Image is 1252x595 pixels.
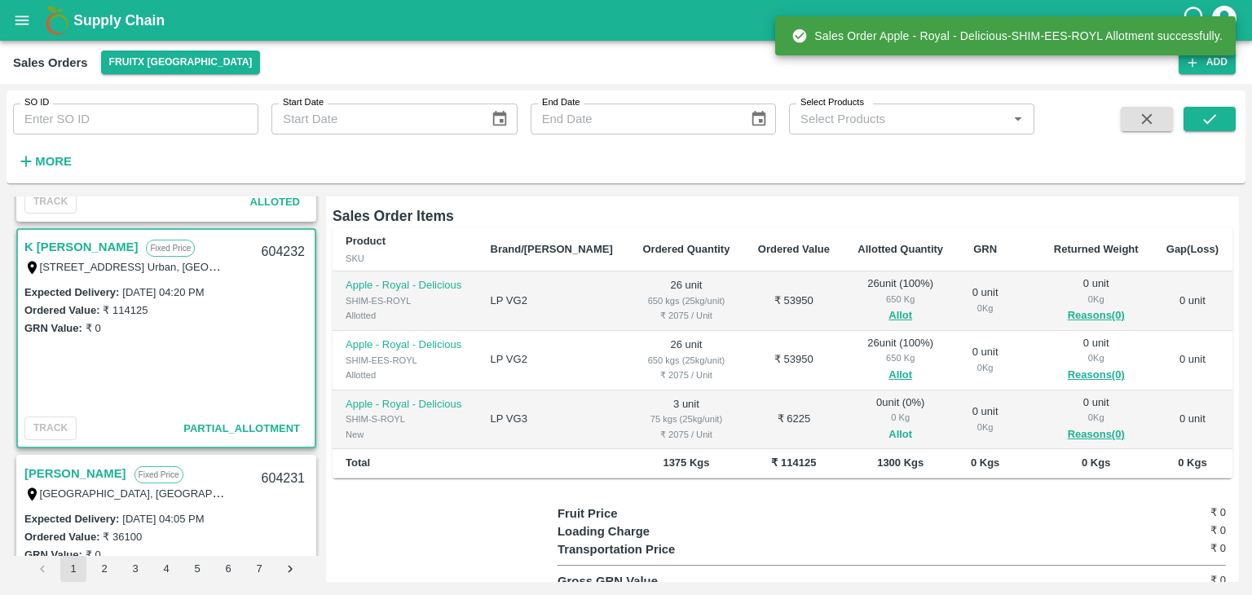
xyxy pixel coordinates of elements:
b: 0 Kgs [1082,456,1110,469]
label: Ordered Value: [24,304,99,316]
label: Expected Delivery : [24,286,119,298]
b: 0 Kgs [971,456,999,469]
input: End Date [531,104,737,134]
input: Start Date [271,104,478,134]
a: K [PERSON_NAME] [24,236,138,258]
td: ₹ 6225 [744,390,844,450]
div: 26 unit ( 100 %) [857,336,944,385]
p: Apple - Royal - Delicious [346,337,465,353]
button: Allot [888,366,912,385]
p: Loading Charge [558,522,725,540]
button: open drawer [3,2,41,39]
div: 0 unit [1053,395,1140,444]
div: 75 kgs (25kg/unit) [641,412,731,426]
p: Transportation Price [558,540,725,558]
b: ₹ 114125 [771,456,816,469]
input: Select Products [794,108,1003,130]
button: Go to page 3 [122,556,148,582]
strong: More [35,155,72,168]
button: Go to next page [277,556,303,582]
div: 604231 [252,460,315,498]
label: End Date [542,96,580,109]
label: ₹ 114125 [103,304,148,316]
td: 26 unit [628,331,744,390]
a: [PERSON_NAME] [24,463,126,484]
nav: pagination navigation [27,556,306,582]
td: LP VG2 [478,271,629,331]
td: 3 unit [628,390,744,450]
div: SHIM-S-ROYL [346,412,465,426]
b: Brand/[PERSON_NAME] [491,243,613,255]
span: Alloted [250,196,300,208]
div: 650 kgs (25kg/unit) [641,353,731,368]
div: SKU [346,251,465,266]
div: ₹ 2075 / Unit [641,308,731,323]
b: Gap(Loss) [1166,243,1219,255]
div: ₹ 2075 / Unit [641,427,731,442]
b: Allotted Quantity [857,243,943,255]
h6: ₹ 0 [1114,540,1226,557]
label: [STREET_ADDRESS] Urban, [GEOGRAPHIC_DATA], 560100, [GEOGRAPHIC_DATA] [40,260,450,273]
div: 0 Kg [970,420,1000,434]
div: 0 Kg [1053,410,1140,425]
button: Allot [888,425,912,444]
div: 0 unit [970,404,1000,434]
div: customer-support [1181,6,1210,35]
div: SHIM-ES-ROYL [346,293,465,308]
div: 0 Kg [1053,292,1140,306]
input: Enter SO ID [13,104,258,134]
td: ₹ 53950 [744,331,844,390]
button: Reasons(0) [1053,366,1140,385]
b: Ordered Quantity [642,243,730,255]
td: 0 unit [1153,331,1232,390]
b: Total [346,456,370,469]
button: Go to page 6 [215,556,241,582]
button: Reasons(0) [1053,425,1140,444]
label: [DATE] 04:05 PM [122,513,204,525]
div: Allotted [346,368,465,382]
button: Add [1179,51,1236,74]
button: More [13,148,76,175]
div: Sales Orders [13,52,88,73]
label: GRN Value: [24,549,82,561]
label: ₹ 0 [86,322,101,334]
td: 0 unit [1153,271,1232,331]
button: Reasons(0) [1053,306,1140,325]
b: 0 Kgs [1178,456,1206,469]
label: ₹ 0 [86,549,101,561]
div: Sales Order Apple - Royal - Delicious-SHIM-EES-ROYL Allotment successfully. [791,21,1223,51]
h6: ₹ 0 [1114,505,1226,521]
h6: ₹ 0 [1114,572,1226,588]
b: Supply Chain [73,12,165,29]
div: 26 unit ( 100 %) [857,276,944,325]
div: 650 Kg [857,292,944,306]
b: Ordered Value [758,243,830,255]
span: Partial_Allotment [183,422,300,434]
p: Apple - Royal - Delicious [346,397,465,412]
div: 650 Kg [857,350,944,365]
label: ₹ 36100 [103,531,142,543]
label: [GEOGRAPHIC_DATA], [GEOGRAPHIC_DATA], [GEOGRAPHIC_DATA] , [GEOGRAPHIC_DATA] ([GEOGRAPHIC_DATA]) [... [40,487,852,500]
div: 604232 [252,233,315,271]
div: 0 Kg [970,360,1000,375]
div: account of current user [1210,3,1239,37]
b: 1375 Kgs [663,456,709,469]
button: Go to page 7 [246,556,272,582]
a: Supply Chain [73,9,1181,32]
b: 1300 Kgs [877,456,924,469]
div: 0 unit [970,285,1000,315]
div: ₹ 2075 / Unit [641,368,731,382]
label: GRN Value: [24,322,82,334]
h6: ₹ 0 [1114,522,1226,539]
button: Choose date [743,104,774,134]
button: Go to page 5 [184,556,210,582]
div: 650 kgs (25kg/unit) [641,293,731,308]
button: Select DC [101,51,261,74]
p: Fruit Price [558,505,725,522]
label: [DATE] 04:20 PM [122,286,204,298]
div: 0 Kg [970,301,1000,315]
div: 0 Kg [857,410,944,425]
div: 0 unit [1053,276,1140,325]
button: Go to page 4 [153,556,179,582]
b: GRN [973,243,997,255]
